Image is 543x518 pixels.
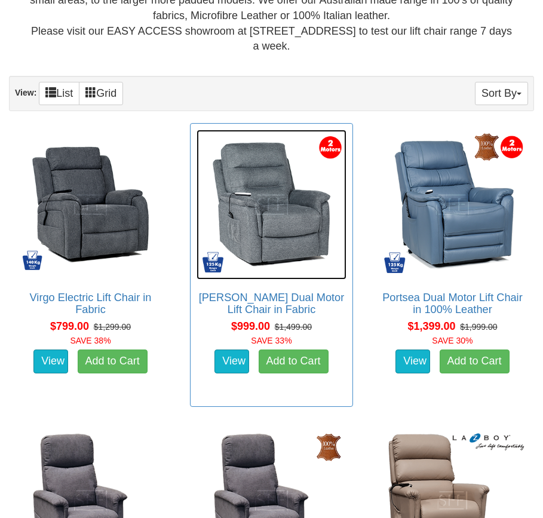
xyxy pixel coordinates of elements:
[15,88,36,97] strong: View:
[94,322,131,332] del: $1,299.00
[432,336,473,345] font: SAVE 30%
[197,130,346,280] img: Bristow Dual Motor Lift Chair in Fabric
[39,82,79,105] a: List
[231,320,270,332] span: $999.00
[378,130,527,280] img: Portsea Dual Motor Lift Chair in 100% Leather
[475,82,528,105] button: Sort By
[199,292,345,315] a: [PERSON_NAME] Dual Motor Lift Chair in Fabric
[70,336,111,345] font: SAVE 38%
[50,320,89,332] span: $799.00
[33,350,68,373] a: View
[79,82,123,105] a: Grid
[382,292,523,315] a: Portsea Dual Motor Lift Chair in 100% Leather
[30,292,152,315] a: Virgo Electric Lift Chair in Fabric
[251,336,292,345] font: SAVE 33%
[16,130,165,280] img: Virgo Electric Lift Chair in Fabric
[395,350,430,373] a: View
[440,350,510,373] a: Add to Cart
[214,350,249,373] a: View
[78,350,148,373] a: Add to Cart
[460,322,497,332] del: $1,999.00
[275,322,312,332] del: $1,499.00
[407,320,455,332] span: $1,399.00
[259,350,329,373] a: Add to Cart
